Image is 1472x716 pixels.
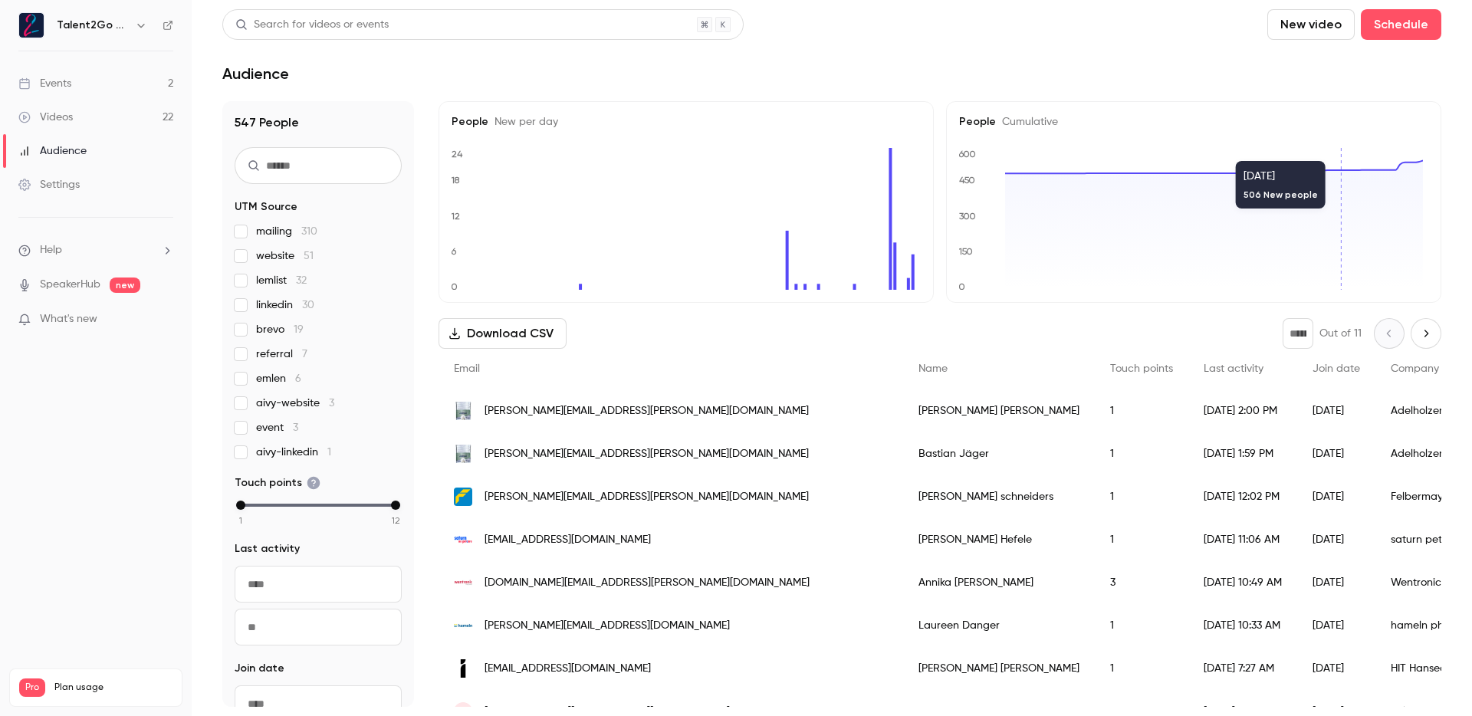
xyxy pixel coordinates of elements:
span: What's new [40,311,97,327]
li: help-dropdown-opener [18,242,173,258]
div: Bastian Jäger [903,432,1095,475]
h1: 547 People [235,113,402,132]
div: [DATE] 10:49 AM [1188,561,1297,604]
div: [DATE] [1297,518,1375,561]
img: wentronic.com [454,573,472,592]
div: max [391,501,400,510]
span: Join date [1313,363,1360,374]
span: [EMAIL_ADDRESS][DOMAIN_NAME] [485,532,651,548]
text: 450 [959,175,975,186]
img: saturn-petcare.de [454,530,472,549]
img: felbermayr.cc [454,488,472,506]
span: [EMAIL_ADDRESS][DOMAIN_NAME] [485,661,651,677]
div: [DATE] 1:59 PM [1188,432,1297,475]
div: [DATE] [1297,604,1375,647]
span: Last activity [1204,363,1263,374]
text: 24 [452,149,463,159]
h5: People [452,114,921,130]
p: Out of 11 [1319,326,1362,341]
span: 12 [392,514,400,527]
div: [DATE] 2:00 PM [1188,389,1297,432]
span: Touch points [1110,363,1173,374]
span: [PERSON_NAME][EMAIL_ADDRESS][PERSON_NAME][DOMAIN_NAME] [485,446,809,462]
span: 310 [301,226,317,237]
div: 1 [1095,518,1188,561]
span: Email [454,363,480,374]
span: 7 [302,349,307,360]
text: 0 [958,281,965,292]
img: adelholzener.de [454,383,472,439]
span: 3 [293,422,298,433]
div: 3 [1095,561,1188,604]
img: hit-inkasso.de [454,659,472,678]
div: 1 [1095,432,1188,475]
span: 30 [302,300,314,310]
span: 51 [304,251,314,261]
div: 1 [1095,475,1188,518]
div: Search for videos or events [235,17,389,33]
div: Laureen Danger [903,604,1095,647]
text: 12 [451,211,460,222]
div: [DATE] 11:06 AM [1188,518,1297,561]
div: [PERSON_NAME] [PERSON_NAME] [903,389,1095,432]
div: Settings [18,177,80,192]
span: Help [40,242,62,258]
div: [PERSON_NAME] schneiders [903,475,1095,518]
span: 19 [294,324,304,335]
div: [DATE] [1297,389,1375,432]
a: SpeakerHub [40,277,100,293]
text: 0 [451,281,458,292]
text: 300 [959,211,976,222]
span: 3 [329,398,334,409]
span: [DOMAIN_NAME][EMAIL_ADDRESS][PERSON_NAME][DOMAIN_NAME] [485,575,810,591]
span: Name [918,363,948,374]
span: [PERSON_NAME][EMAIL_ADDRESS][PERSON_NAME][DOMAIN_NAME] [485,489,809,505]
text: 6 [451,246,457,257]
span: New per day [488,117,558,127]
span: Join date [235,661,284,676]
div: [PERSON_NAME] [PERSON_NAME] [903,647,1095,690]
h1: Audience [222,64,289,83]
div: [DATE] 12:02 PM [1188,475,1297,518]
text: 150 [958,246,973,257]
div: Audience [18,143,87,159]
button: New video [1267,9,1355,40]
div: [DATE] [1297,561,1375,604]
span: Plan usage [54,682,172,694]
div: Videos [18,110,73,125]
div: [DATE] [1297,432,1375,475]
button: Next page [1411,318,1441,349]
span: Touch points [235,475,320,491]
span: Last activity [235,541,300,557]
span: [PERSON_NAME][EMAIL_ADDRESS][DOMAIN_NAME] [485,618,730,634]
div: 1 [1095,647,1188,690]
img: adelholzener.de [454,425,472,482]
div: [DATE] [1297,647,1375,690]
span: aivy-linkedin [256,445,331,460]
span: mailing [256,224,317,239]
span: Cumulative [996,117,1058,127]
div: Events [18,76,71,91]
div: Annika [PERSON_NAME] [903,561,1095,604]
span: referral [256,347,307,362]
span: 6 [295,373,301,384]
span: 32 [296,275,307,286]
div: [DATE] 10:33 AM [1188,604,1297,647]
text: 600 [958,149,976,159]
span: linkedin [256,297,314,313]
div: 1 [1095,389,1188,432]
h5: People [959,114,1428,130]
span: UTM Source [235,199,297,215]
span: website [256,248,314,264]
span: new [110,278,140,293]
span: Pro [19,678,45,697]
span: Company name [1391,363,1470,374]
span: aivy-website [256,396,334,411]
span: emlen [256,371,301,386]
button: Download CSV [439,318,567,349]
img: Talent2Go GmbH [19,13,44,38]
div: [DATE] 7:27 AM [1188,647,1297,690]
div: 1 [1095,604,1188,647]
div: [DATE] [1297,475,1375,518]
span: 1 [327,447,331,458]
